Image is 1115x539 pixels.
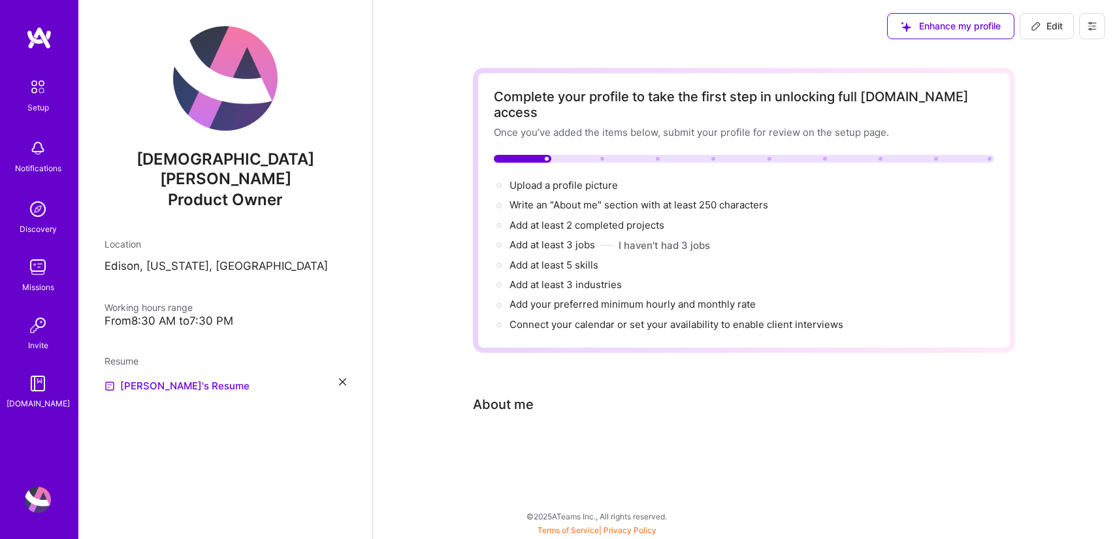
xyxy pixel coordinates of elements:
img: guide book [25,370,51,397]
button: I haven't had 3 jobs [619,238,710,252]
span: | [538,525,656,535]
button: Enhance my profile [887,13,1014,39]
span: Add at least 3 industries [509,278,622,291]
img: Invite [25,312,51,338]
img: logo [26,26,52,50]
a: [PERSON_NAME]'s Resume [105,378,250,394]
span: Product Owner [168,190,283,209]
div: Invite [28,338,48,352]
button: Edit [1020,13,1074,39]
div: Missions [22,280,54,294]
div: Once you’ve added the items below, submit your profile for review on the setup page. [494,125,994,139]
div: [DOMAIN_NAME] [7,397,70,410]
div: © 2025 ATeams Inc., All rights reserved. [78,500,1115,532]
div: Complete your profile to take the first step in unlocking full [DOMAIN_NAME] access [494,89,994,120]
span: Add at least 2 completed projects [509,219,664,231]
span: Enhance my profile [901,20,1001,33]
a: User Avatar [22,487,54,513]
span: Add at least 3 jobs [509,238,595,251]
span: Add at least 5 skills [509,259,598,271]
span: Add your preferred minimum hourly and monthly rate [509,298,756,310]
i: icon Close [339,378,346,385]
img: Resume [105,381,115,391]
span: Connect your calendar or set your availability to enable client interviews [509,318,843,331]
a: Terms of Service [538,525,599,535]
p: Edison, [US_STATE], [GEOGRAPHIC_DATA] [105,259,346,274]
span: Working hours range [105,302,193,313]
img: teamwork [25,254,51,280]
img: User Avatar [25,487,51,513]
span: Write an "About me" section with at least 250 characters [509,199,771,211]
img: User Avatar [173,26,278,131]
div: Notifications [15,161,61,175]
div: Discovery [20,222,57,236]
div: Location [105,237,346,251]
img: discovery [25,196,51,222]
a: Privacy Policy [604,525,656,535]
div: Setup [27,101,49,114]
i: icon SuggestedTeams [901,22,911,32]
img: setup [24,73,52,101]
span: Resume [105,355,138,367]
div: From 8:30 AM to 7:30 PM [105,314,346,328]
div: About me [473,395,534,414]
span: [DEMOGRAPHIC_DATA][PERSON_NAME] [105,150,346,189]
img: bell [25,135,51,161]
span: Upload a profile picture [509,179,618,191]
span: Edit [1031,20,1063,33]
